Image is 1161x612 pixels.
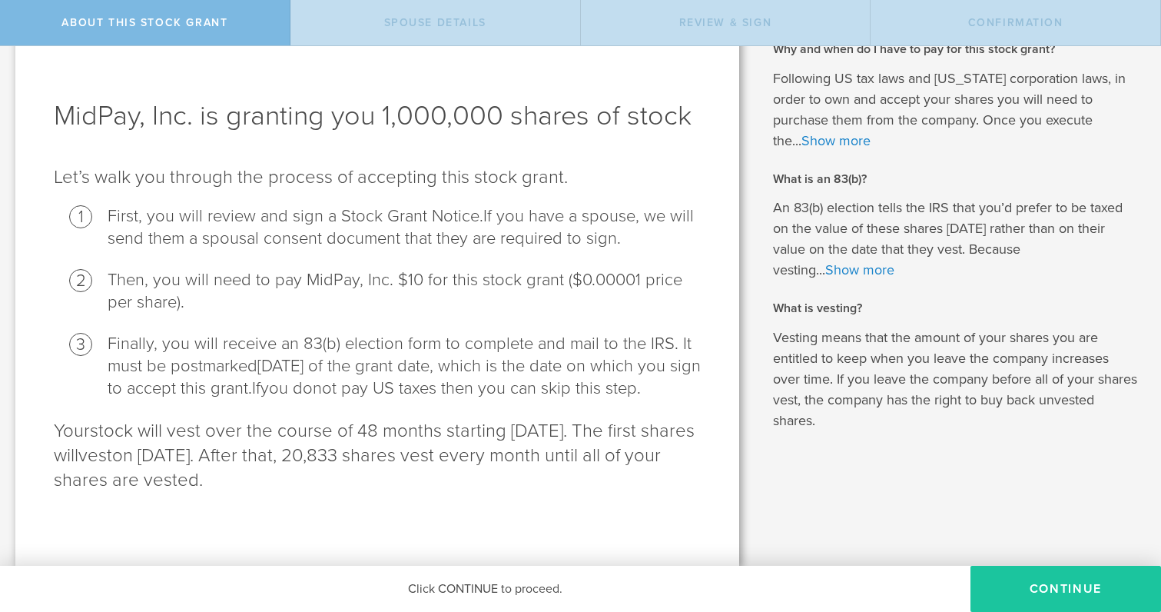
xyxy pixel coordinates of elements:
[773,171,1138,188] h2: What is an 83(b)?
[54,419,701,493] p: stock will vest over the course of 48 months starting [DATE]. The first shares will on [DATE]. Af...
[773,198,1138,281] p: An 83(b) election tells the IRS that you’d prefer to be taxed on the value of these shares [DATE]...
[1084,492,1161,566] iframe: Chat Widget
[773,68,1138,151] p: Following US tax laws and [US_STATE] corporation laws, in order to own and accept your shares you...
[773,41,1138,58] h2: Why and when do I have to pay for this stock grant?
[968,16,1063,29] span: Confirmation
[970,566,1161,612] button: CONTINUE
[825,261,894,278] a: Show more
[54,165,701,190] p: Let’s walk you through the process of accepting this stock grant .
[54,420,90,442] span: Your
[108,269,701,314] li: Then, you will need to pay MidPay, Inc. $10 for this stock grant ($0.00001 price per share).
[54,98,701,135] h1: MidPay, Inc. is granting you 1,000,000 shares of stock
[78,444,112,467] span: vest
[384,16,486,29] span: Spouse Details
[108,205,701,250] li: First, you will review and sign a Stock Grant Notice.
[801,132,871,149] a: Show more
[773,300,1138,317] h2: What is vesting?
[679,16,772,29] span: Review & Sign
[61,16,227,29] span: About this stock grant
[260,378,313,398] span: you do
[108,333,701,400] li: Finally, you will receive an 83(b) election form to complete and mail to the IRS . It must be pos...
[773,328,1138,431] p: Vesting means that the amount of your shares you are entitled to keep when you leave the company ...
[108,356,701,398] span: [DATE] of the grant date, which is the date on which you sign to accept this grant.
